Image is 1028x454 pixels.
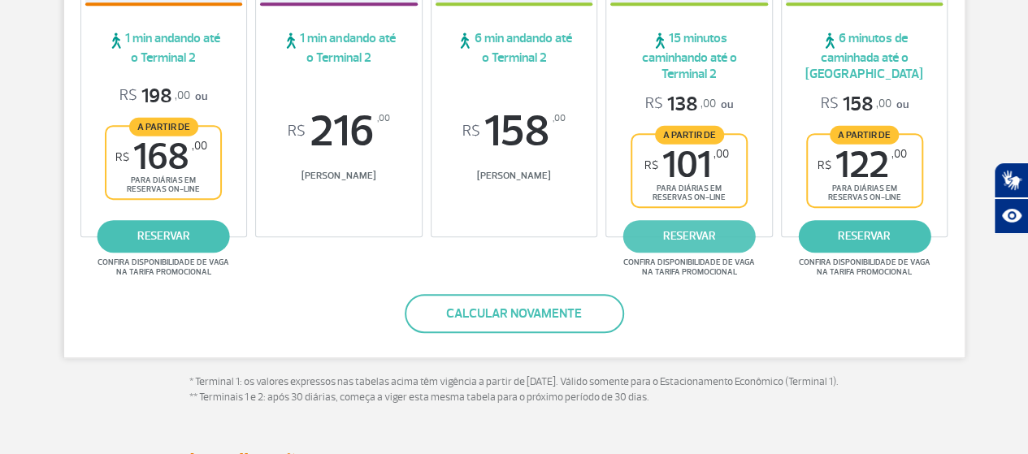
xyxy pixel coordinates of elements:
sup: ,00 [891,147,907,161]
sup: R$ [288,123,306,141]
sup: ,00 [553,110,566,128]
span: 122 [818,147,907,184]
button: Abrir recursos assistivos. [994,198,1028,234]
span: para diárias em reservas on-line [646,184,732,202]
span: para diárias em reservas on-line [822,184,908,202]
sup: R$ [462,123,480,141]
sup: ,00 [376,110,389,128]
span: Confira disponibilidade de vaga na tarifa promocional [95,257,232,277]
p: ou [119,84,207,109]
span: A partir de [129,117,198,136]
span: A partir de [830,125,899,144]
button: Abrir tradutor de língua de sinais. [994,162,1028,198]
a: reservar [98,220,230,253]
span: A partir de [655,125,724,144]
span: 1 min andando até o Terminal 2 [260,30,418,66]
span: Confira disponibilidade de vaga na tarifa promocional [621,257,757,277]
p: ou [645,92,733,117]
sup: R$ [818,158,831,172]
span: [PERSON_NAME] [436,170,593,182]
span: 158 [436,110,593,153]
sup: R$ [115,150,129,164]
sup: ,00 [192,139,207,153]
span: 158 [821,92,891,117]
a: reservar [798,220,930,253]
span: Confira disponibilidade de vaga na tarifa promocional [796,257,933,277]
span: 216 [260,110,418,153]
p: * Terminal 1: os valores expressos nas tabelas acima têm vigência a partir de [DATE]. Válido some... [189,374,839,406]
div: Plugin de acessibilidade da Hand Talk. [994,162,1028,234]
sup: R$ [644,158,658,172]
span: para diárias em reservas on-line [120,175,206,194]
span: 198 [119,84,190,109]
span: [PERSON_NAME] [260,170,418,182]
span: 101 [644,147,729,184]
span: 15 minutos caminhando até o Terminal 2 [610,30,768,82]
span: 6 min andando até o Terminal 2 [436,30,593,66]
span: 6 minutos de caminhada até o [GEOGRAPHIC_DATA] [786,30,943,82]
span: 138 [645,92,716,117]
sup: ,00 [714,147,729,161]
button: Calcular novamente [405,294,624,333]
span: 1 min andando até o Terminal 2 [85,30,243,66]
span: 168 [115,139,207,175]
p: ou [821,92,909,117]
a: reservar [623,220,756,253]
